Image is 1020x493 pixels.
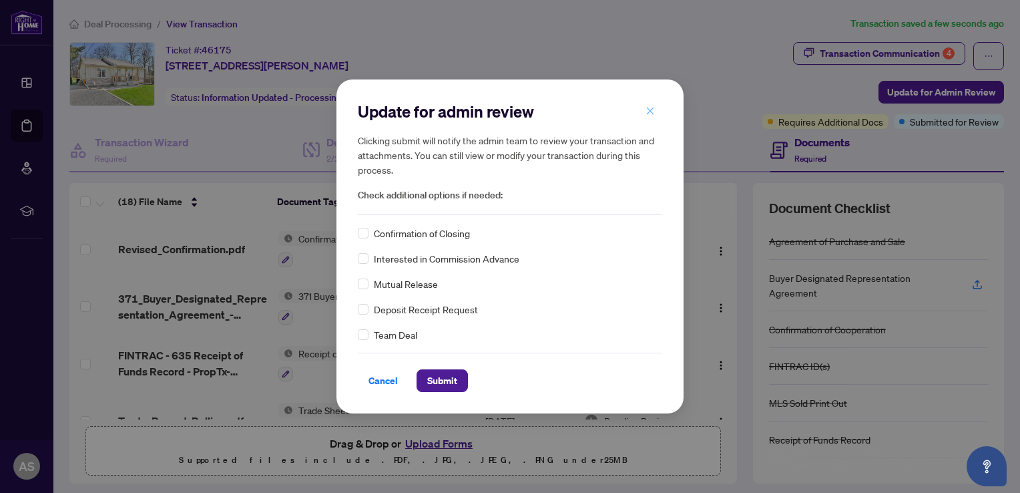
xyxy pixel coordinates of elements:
[374,226,470,240] span: Confirmation of Closing
[358,188,662,203] span: Check additional options if needed:
[368,370,398,391] span: Cancel
[374,277,438,291] span: Mutual Release
[374,327,417,342] span: Team Deal
[358,369,409,392] button: Cancel
[427,370,457,391] span: Submit
[374,302,478,317] span: Deposit Receipt Request
[646,106,655,116] span: close
[417,369,468,392] button: Submit
[374,251,519,266] span: Interested in Commission Advance
[967,446,1007,486] button: Open asap
[358,133,662,177] h5: Clicking submit will notify the admin team to review your transaction and attachments. You can st...
[358,101,662,122] h2: Update for admin review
